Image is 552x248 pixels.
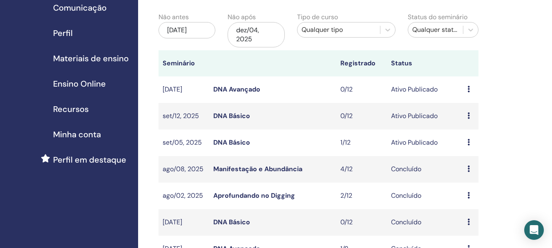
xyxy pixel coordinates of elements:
[524,220,544,240] div: Open Intercom Messenger
[213,85,260,94] a: DNA Avançado
[159,183,209,209] td: ago/02, 2025
[159,209,209,236] td: [DATE]
[228,22,284,47] div: dez/04, 2025
[302,25,376,35] div: Qualquer tipo
[53,78,106,90] span: Ensino Online
[336,50,387,76] th: Registrado
[159,22,215,38] div: [DATE]
[159,76,209,103] td: [DATE]
[336,103,387,130] td: 0/12
[213,112,250,120] a: DNA Básico
[213,191,295,200] a: Aprofundando no Digging
[213,218,250,226] a: DNA Básico
[159,50,209,76] th: Seminário
[159,12,189,22] label: Não antes
[336,209,387,236] td: 0/12
[53,2,107,14] span: Comunicação
[53,128,101,141] span: Minha conta
[387,103,463,130] td: Ativo Publicado
[387,183,463,209] td: Concluído
[213,138,250,147] a: DNA Básico
[53,103,89,115] span: Recursos
[387,156,463,183] td: Concluído
[408,12,467,22] label: Status do seminário
[159,103,209,130] td: set/12, 2025
[159,130,209,156] td: set/05, 2025
[213,165,302,173] a: Manifestação e Abundância
[336,183,387,209] td: 2/12
[53,154,126,166] span: Perfil em destaque
[336,76,387,103] td: 0/12
[412,25,459,35] div: Qualquer status
[387,76,463,103] td: Ativo Publicado
[336,130,387,156] td: 1/12
[387,209,463,236] td: Concluído
[387,130,463,156] td: Ativo Publicado
[336,156,387,183] td: 4/12
[159,156,209,183] td: ago/08, 2025
[387,50,463,76] th: Status
[297,12,338,22] label: Tipo de curso
[53,27,73,39] span: Perfil
[228,12,256,22] label: Não após
[53,52,129,65] span: Materiais de ensino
